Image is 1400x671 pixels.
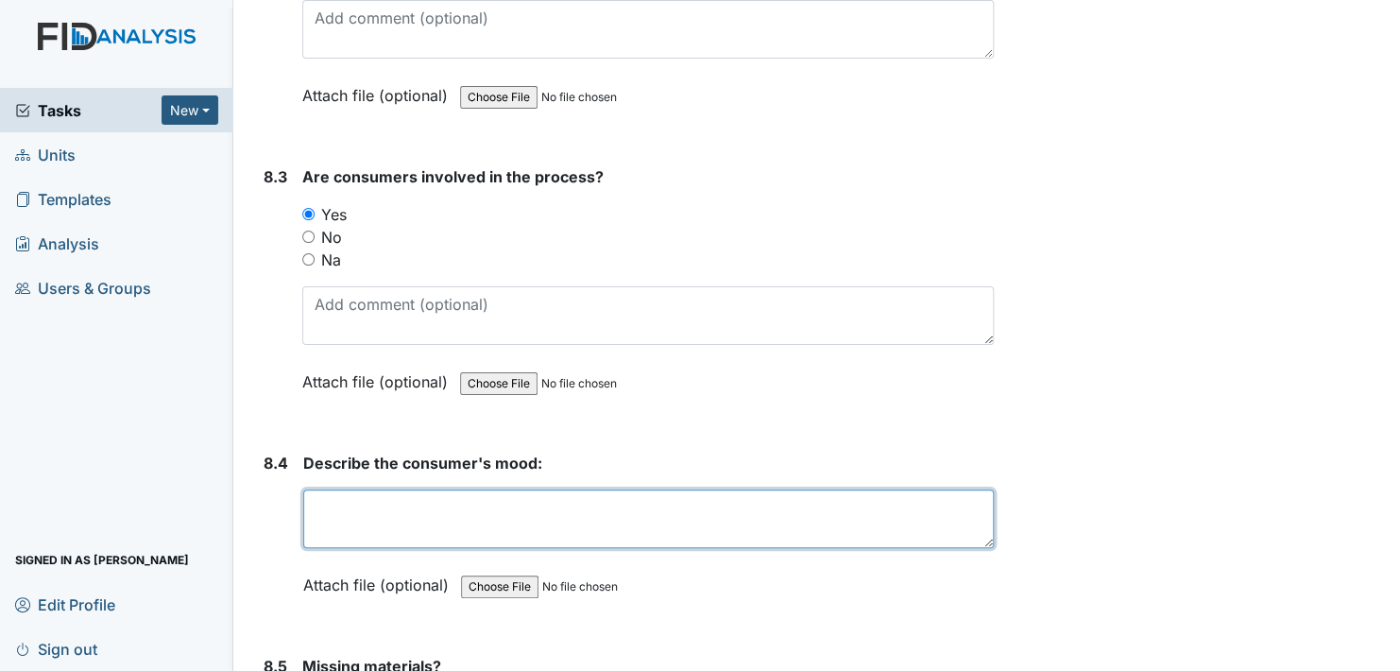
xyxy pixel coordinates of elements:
span: Are consumers involved in the process? [302,167,604,186]
label: No [321,226,342,249]
a: Tasks [15,99,162,122]
span: Signed in as [PERSON_NAME] [15,545,189,575]
input: Na [302,253,315,266]
span: Describe the consumer's mood: [303,454,542,473]
label: Na [321,249,341,271]
span: Sign out [15,634,97,663]
span: Analysis [15,229,99,258]
label: 8.4 [264,452,288,474]
input: No [302,231,315,243]
span: Edit Profile [15,590,115,619]
label: Yes [321,203,347,226]
label: Attach file (optional) [303,563,456,596]
span: Users & Groups [15,273,151,302]
span: Templates [15,184,111,214]
span: Units [15,140,76,169]
label: Attach file (optional) [302,74,455,107]
input: Yes [302,208,315,220]
label: 8.3 [264,165,287,188]
label: Attach file (optional) [302,360,455,393]
button: New [162,95,218,125]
